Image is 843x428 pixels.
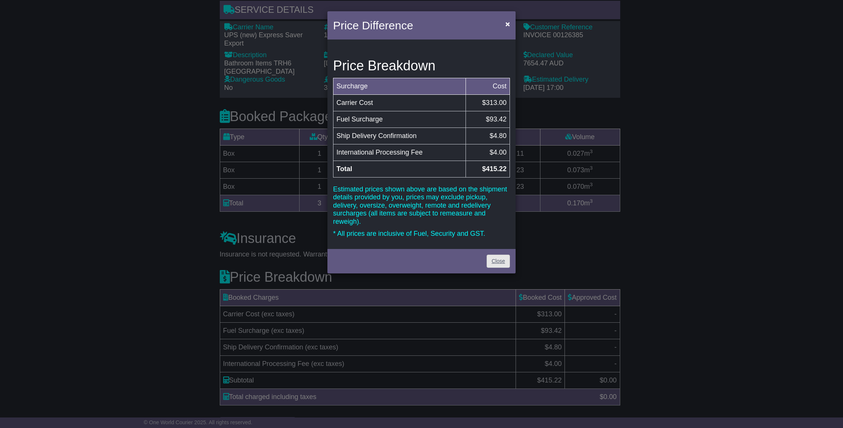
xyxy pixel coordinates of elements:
td: $4.80 [466,127,510,144]
button: Close [502,16,514,32]
td: $415.22 [466,161,510,177]
a: Close [487,255,510,268]
td: Surcharge [333,78,466,94]
td: Fuel Surcharge [333,111,466,127]
td: Cost [466,78,510,94]
td: Carrier Cost [333,94,466,111]
h3: Price Breakdown [333,58,510,73]
td: Ship Delivery Confirmation [333,127,466,144]
p: * All prices are inclusive of Fuel, Security and GST. [333,230,510,238]
span: × [505,20,510,28]
p: Estimated prices shown above are based on the shipment details provided by you, prices may exclud... [333,185,510,226]
td: $4.00 [466,144,510,161]
td: $313.00 [466,94,510,111]
td: International Processing Fee [333,144,466,161]
td: $93.42 [466,111,510,127]
h4: Price Difference [333,17,413,34]
td: Total [333,161,466,177]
